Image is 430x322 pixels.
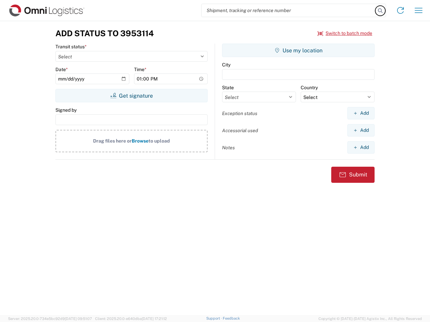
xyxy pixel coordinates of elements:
[202,4,376,17] input: Shipment, tracking or reference number
[55,66,68,72] label: Date
[331,167,375,183] button: Submit
[318,316,422,322] span: Copyright © [DATE]-[DATE] Agistix Inc., All Rights Reserved
[65,317,92,321] span: [DATE] 09:51:07
[132,138,148,144] span: Browse
[222,85,234,91] label: State
[347,107,375,119] button: Add
[142,317,167,321] span: [DATE] 17:21:12
[206,316,223,320] a: Support
[222,44,375,57] button: Use my location
[222,145,235,151] label: Notes
[55,89,208,102] button: Get signature
[55,107,77,113] label: Signed by
[93,138,132,144] span: Drag files here or
[223,316,240,320] a: Feedback
[134,66,146,72] label: Time
[347,141,375,154] button: Add
[8,317,92,321] span: Server: 2025.20.0-734e5bc92d9
[55,29,154,38] h3: Add Status to 3953114
[301,85,318,91] label: Country
[55,44,87,50] label: Transit status
[317,28,372,39] button: Switch to batch mode
[222,127,258,133] label: Accessorial used
[347,124,375,137] button: Add
[95,317,167,321] span: Client: 2025.20.0-e640dba
[148,138,170,144] span: to upload
[222,110,257,116] label: Exception status
[222,62,230,68] label: City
